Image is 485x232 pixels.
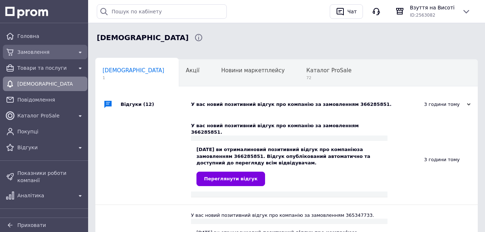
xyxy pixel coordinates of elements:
span: Відгуки [17,144,73,151]
span: (12) [143,102,154,107]
div: У вас новий позитивний відгук про компанію за замовленням 365347733. [191,212,387,219]
a: Переглянути відгук [196,172,265,186]
span: Каталог ProSale [306,67,351,74]
span: Сповіщення [97,33,189,43]
span: 72 [306,75,351,81]
span: Покупці [17,128,85,135]
span: ID: 2563082 [410,13,435,18]
span: Акції [186,67,200,74]
span: [DEMOGRAPHIC_DATA] [103,67,164,74]
span: Аналітика [17,192,73,199]
span: 1 [103,75,164,81]
span: Показники роботи компанії [17,169,85,184]
span: Повідомлення [17,96,85,103]
span: Замовлення [17,48,73,56]
div: У вас новий позитивний відгук про компанію за замовленням 366285851. [191,123,387,136]
div: Відгуки [121,94,191,115]
input: Пошук по кабінету [97,4,227,19]
div: 3 години тому [387,115,478,205]
span: Приховати [17,222,46,228]
button: Чат [330,4,363,19]
div: 3 години тому [398,101,471,108]
div: У вас новий позитивний відгук про компанію за замовленням 366285851. [191,101,398,108]
span: Товари та послуги [17,64,73,72]
b: новий позитивний відгук про компанію [250,147,357,152]
span: Каталог ProSale [17,112,73,119]
span: Взуття на Висоті [410,4,456,11]
span: Новини маркетплейсу [221,67,285,74]
span: Головна [17,33,85,40]
div: [DATE] ви отримали за замовленням 366285851. Відгук опублікований автоматично та доступний до пер... [196,146,382,186]
span: [DEMOGRAPHIC_DATA] [17,80,73,87]
div: Чат [346,6,358,17]
span: Переглянути відгук [204,176,257,181]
